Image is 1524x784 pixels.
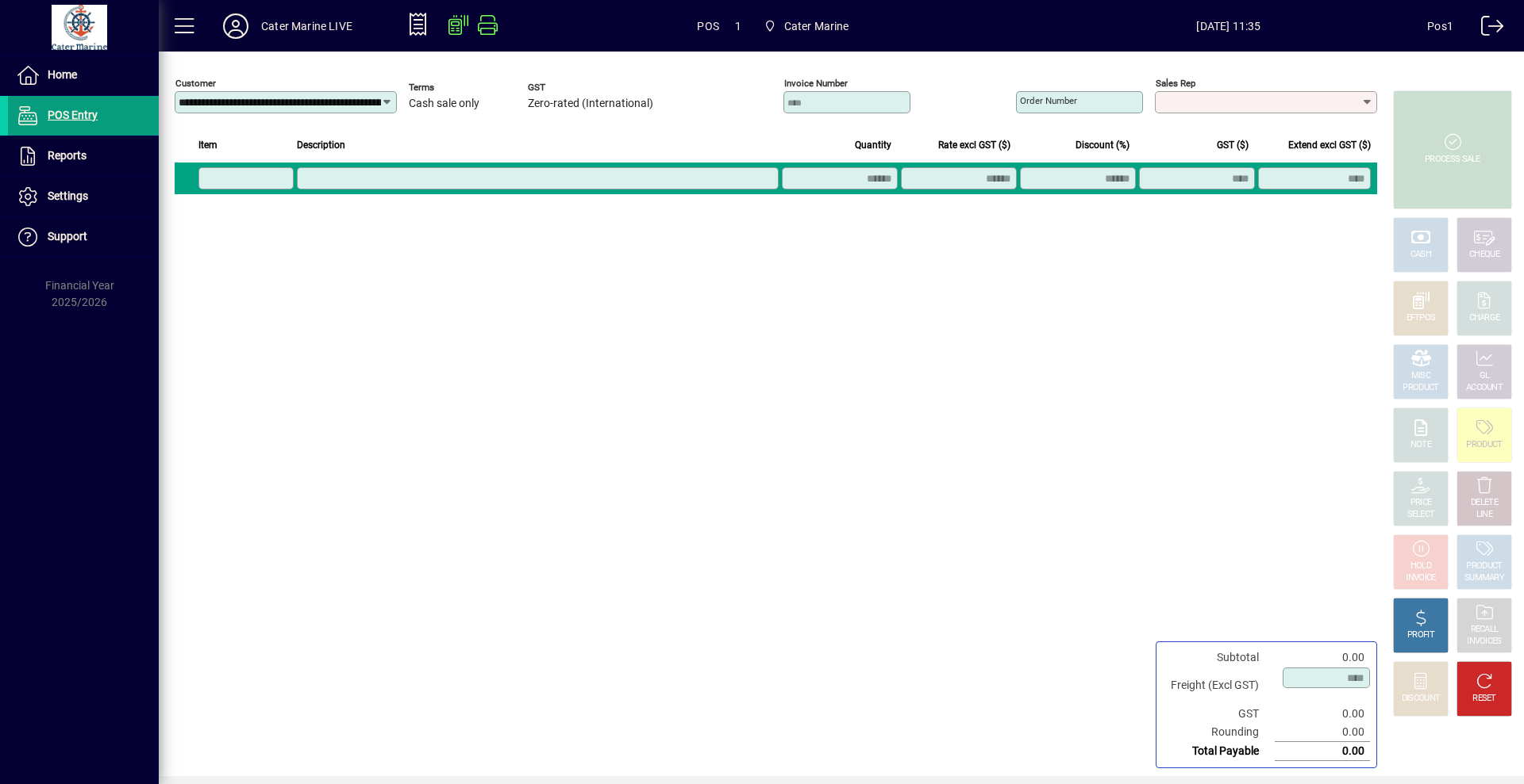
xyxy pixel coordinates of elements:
td: 0.00 [1275,705,1370,723]
span: Cash sale only [409,98,479,110]
div: Cater Marine LIVE [261,13,352,39]
div: EFTPOS [1407,312,1436,324]
div: HOLD [1410,560,1431,572]
td: Rounding [1163,723,1275,742]
span: Rate excl GST ($) [938,136,1010,154]
td: GST [1163,705,1275,723]
div: DISCOUNT [1402,693,1440,705]
div: RECALL [1471,624,1499,636]
div: MISC [1411,370,1430,382]
div: PRODUCT [1466,560,1502,572]
span: Terms [409,82,504,93]
div: SELECT [1407,509,1435,521]
div: RESET [1472,693,1496,705]
span: Extend excl GST ($) [1288,136,1371,154]
div: PRODUCT [1403,382,1438,394]
td: Total Payable [1163,742,1275,761]
div: CASH [1410,249,1431,261]
span: Description [297,136,345,154]
span: Quantity [855,136,891,154]
td: 0.00 [1275,648,1370,667]
a: Reports [8,136,159,176]
mat-label: Order number [1020,95,1077,106]
span: 1 [735,13,741,39]
a: Settings [8,177,159,216]
td: Subtotal [1163,648,1275,667]
span: Reports [48,149,87,162]
div: PRODUCT [1466,439,1502,451]
span: Discount (%) [1076,136,1130,154]
span: POS Entry [48,109,98,121]
a: Home [8,55,159,95]
div: PRICE [1410,497,1432,509]
span: Zero-rated (International) [528,98,653,110]
div: PROFIT [1407,629,1434,641]
div: CHARGE [1469,312,1500,324]
span: POS [697,13,719,39]
span: Cater Marine [757,12,856,40]
div: INVOICE [1406,572,1435,584]
td: Freight (Excl GST) [1163,667,1275,705]
div: INVOICES [1467,636,1501,648]
span: Home [48,68,77,81]
a: Support [8,217,159,257]
div: Pos1 [1427,13,1453,39]
div: DELETE [1471,497,1498,509]
span: GST [528,82,653,93]
span: Cater Marine [784,13,849,39]
td: 0.00 [1275,742,1370,761]
div: GL [1480,370,1490,382]
div: SUMMARY [1464,572,1504,584]
span: Item [198,136,217,154]
span: Support [48,230,87,243]
div: PROCESS SALE [1425,154,1480,166]
mat-label: Customer [175,78,216,89]
span: Settings [48,189,88,202]
mat-label: Invoice number [784,78,848,89]
td: 0.00 [1275,723,1370,742]
mat-label: Sales rep [1156,78,1195,89]
a: Logout [1469,3,1504,55]
div: CHEQUE [1469,249,1499,261]
div: NOTE [1410,439,1431,451]
div: LINE [1476,509,1492,521]
span: GST ($) [1217,136,1249,154]
button: Profile [210,12,261,40]
div: ACCOUNT [1466,382,1503,394]
span: [DATE] 11:35 [1030,13,1428,39]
